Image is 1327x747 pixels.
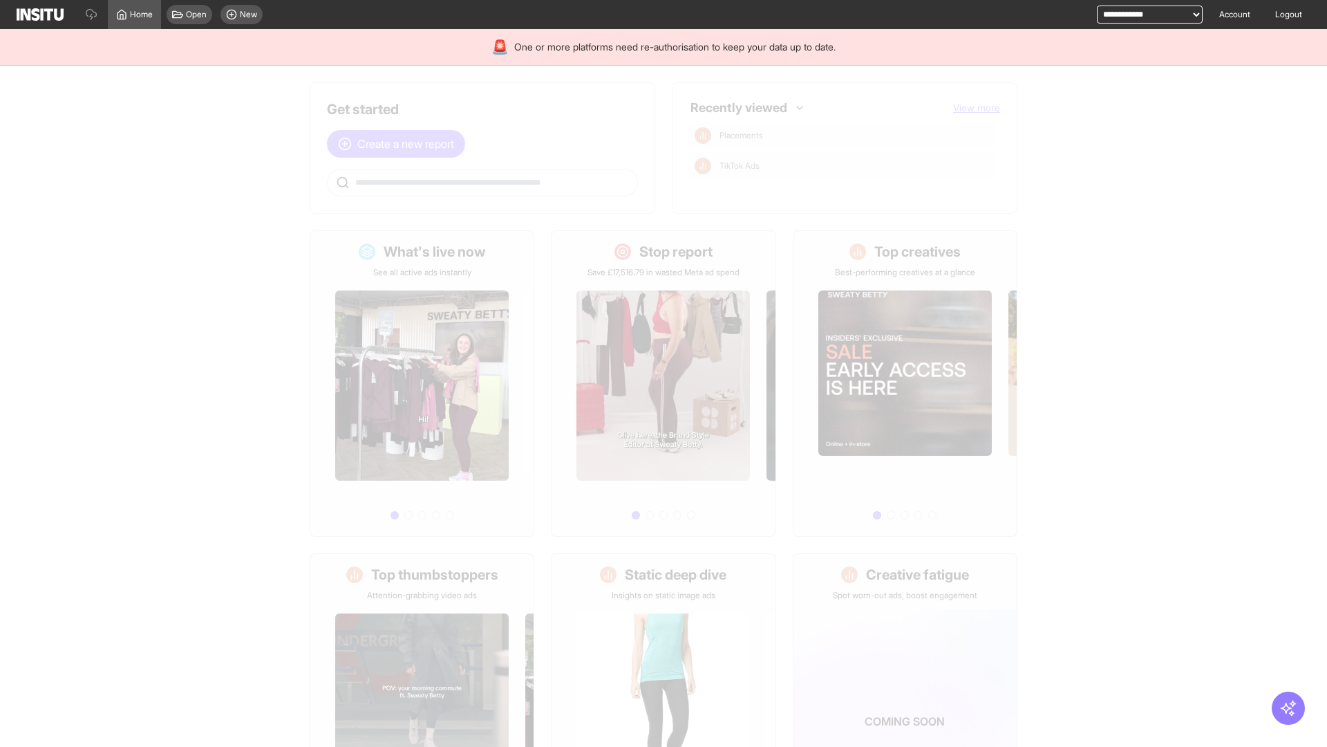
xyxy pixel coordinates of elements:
span: Open [186,9,207,20]
span: New [240,9,257,20]
img: Logo [17,8,64,21]
span: Home [130,9,153,20]
div: 🚨 [491,37,509,57]
span: One or more platforms need re-authorisation to keep your data up to date. [514,40,836,54]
